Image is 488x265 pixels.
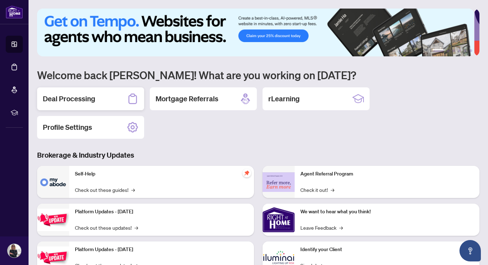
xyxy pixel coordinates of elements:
[43,94,95,104] h2: Deal Processing
[6,5,23,19] img: logo
[131,186,135,194] span: →
[432,49,444,52] button: 1
[300,224,343,231] a: Leave Feedback→
[300,208,474,216] p: We want to hear what you think!
[458,49,461,52] button: 4
[37,9,474,56] img: Slide 0
[75,208,248,216] p: Platform Updates - [DATE]
[263,172,295,192] img: Agent Referral Program
[459,240,481,261] button: Open asap
[134,224,138,231] span: →
[268,94,300,104] h2: rLearning
[37,150,479,160] h3: Brokerage & Industry Updates
[263,204,295,236] img: We want to hear what you think!
[452,49,455,52] button: 3
[464,49,467,52] button: 5
[447,49,449,52] button: 2
[469,49,472,52] button: 6
[243,169,251,177] span: pushpin
[75,186,135,194] a: Check out these guides!→
[156,94,218,104] h2: Mortgage Referrals
[300,170,474,178] p: Agent Referral Program
[75,224,138,231] a: Check out these updates!→
[75,246,248,254] p: Platform Updates - [DATE]
[37,166,69,198] img: Self-Help
[300,246,474,254] p: Identify your Client
[75,170,248,178] p: Self-Help
[7,244,21,258] img: Profile Icon
[37,68,479,82] h1: Welcome back [PERSON_NAME]! What are you working on [DATE]?
[339,224,343,231] span: →
[43,122,92,132] h2: Profile Settings
[300,186,334,194] a: Check it out!→
[37,209,69,231] img: Platform Updates - July 21, 2025
[331,186,334,194] span: →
